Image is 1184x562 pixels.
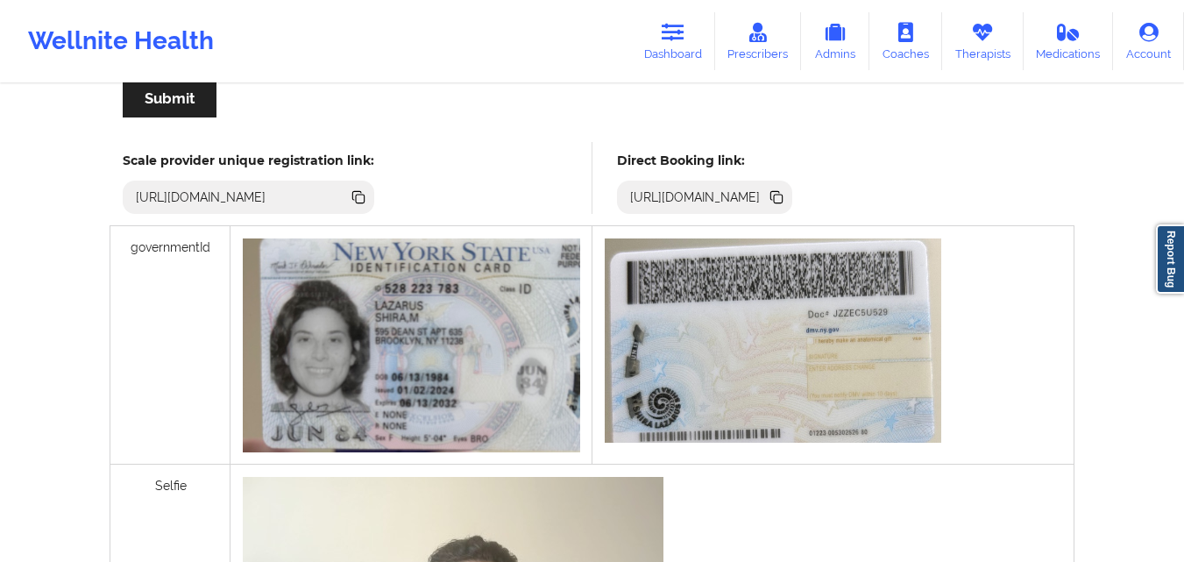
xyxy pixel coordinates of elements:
a: Medications [1024,12,1114,70]
img: f462c041-c07d-447b-845d-1a876201f145_9021ec7d-63e0-4afd-b2b6-03cc3c8a56d5IMG_7530.jpeg [243,238,579,452]
a: Account [1113,12,1184,70]
a: Report Bug [1156,224,1184,294]
a: Prescribers [715,12,802,70]
div: governmentId [110,226,230,465]
a: Admins [801,12,869,70]
h5: Direct Booking link: [617,153,793,168]
div: [URL][DOMAIN_NAME] [129,189,273,206]
a: Dashboard [631,12,715,70]
div: [URL][DOMAIN_NAME] [623,189,768,206]
a: Therapists [942,12,1024,70]
button: Submit [123,80,216,117]
h5: Scale provider unique registration link: [123,153,374,168]
img: d85cd0df-eaac-4645-8a3e-d212dc11c96b_d98b849e-d24d-4760-8254-e84d93a89d01IMG_7531.jpeg [605,238,941,443]
a: Coaches [869,12,942,70]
